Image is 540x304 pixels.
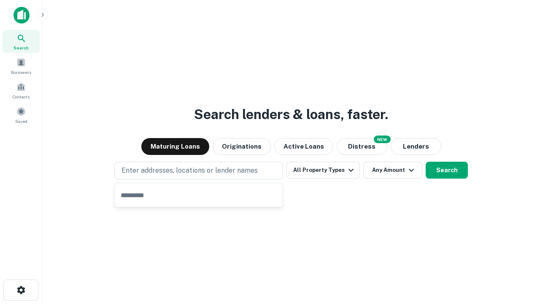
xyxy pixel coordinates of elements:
button: Maturing Loans [141,138,209,155]
button: Search distressed loans with lien and other non-mortgage details. [337,138,387,155]
button: All Property Types [286,162,360,179]
span: Saved [15,118,27,125]
a: Borrowers [3,54,40,77]
button: Search [426,162,468,179]
span: Borrowers [11,69,31,76]
div: NEW [374,136,391,143]
button: Lenders [391,138,441,155]
button: Originations [213,138,271,155]
button: Enter addresses, locations or lender names [114,162,283,179]
img: capitalize-icon.png [13,7,30,24]
button: Active Loans [274,138,333,155]
a: Saved [3,103,40,126]
h3: Search lenders & loans, faster. [194,104,388,125]
iframe: Chat Widget [498,236,540,277]
span: Contacts [13,93,30,100]
a: Contacts [3,79,40,102]
a: Search [3,30,40,53]
p: Enter addresses, locations or lender names [121,166,258,176]
button: Any Amount [363,162,422,179]
span: Search [13,44,29,51]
